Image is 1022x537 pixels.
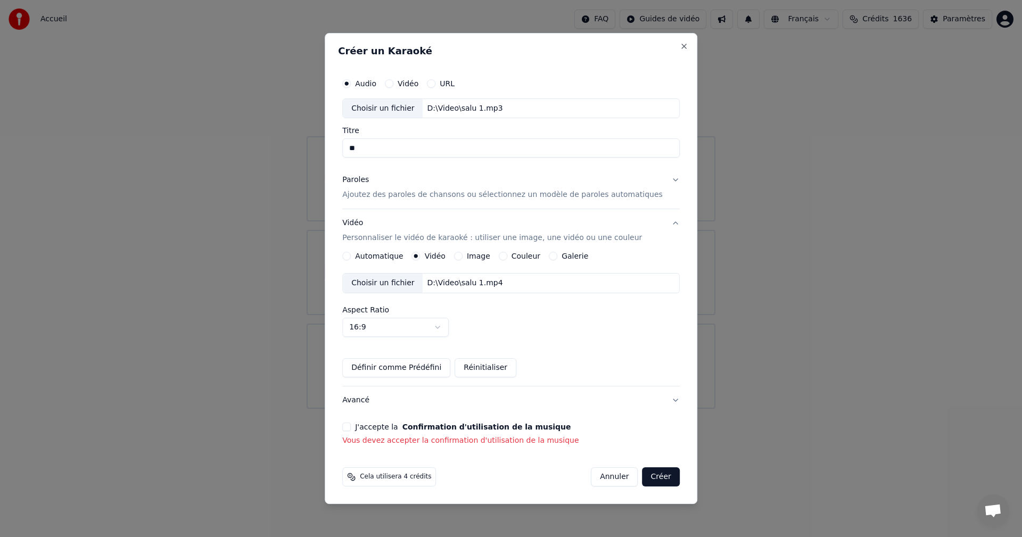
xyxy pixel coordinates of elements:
div: Paroles [342,175,369,186]
label: Vidéo [425,252,446,260]
h2: Créer un Karaoké [338,46,684,56]
label: Titre [342,127,680,135]
div: VidéoPersonnaliser le vidéo de karaoké : utiliser une image, une vidéo ou une couleur [342,252,680,386]
label: Vidéo [398,80,418,87]
div: D:\Video\salu 1.mp3 [423,103,507,114]
button: Créer [642,467,680,486]
button: ParolesAjoutez des paroles de chansons ou sélectionnez un modèle de paroles automatiques [342,167,680,209]
label: URL [440,80,455,87]
button: Réinitialiser [455,358,516,377]
label: J'accepte la [355,423,571,431]
p: Ajoutez des paroles de chansons ou sélectionnez un modèle de paroles automatiques [342,190,663,201]
p: Vous devez accepter la confirmation d'utilisation de la musique [342,435,680,446]
label: Galerie [562,252,588,260]
label: Image [467,252,490,260]
label: Audio [355,80,376,87]
span: Cela utilisera 4 crédits [360,473,431,481]
label: Aspect Ratio [342,306,680,313]
button: Annuler [591,467,638,486]
div: Choisir un fichier [343,274,423,293]
button: VidéoPersonnaliser le vidéo de karaoké : utiliser une image, une vidéo ou une couleur [342,210,680,252]
p: Personnaliser le vidéo de karaoké : utiliser une image, une vidéo ou une couleur [342,233,642,244]
div: Choisir un fichier [343,99,423,118]
button: Définir comme Prédéfini [342,358,450,377]
div: Vidéo [342,218,642,244]
button: Avancé [342,386,680,414]
button: J'accepte la [402,423,571,431]
label: Couleur [512,252,540,260]
div: D:\Video\salu 1.mp4 [423,278,507,288]
label: Automatique [355,252,403,260]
